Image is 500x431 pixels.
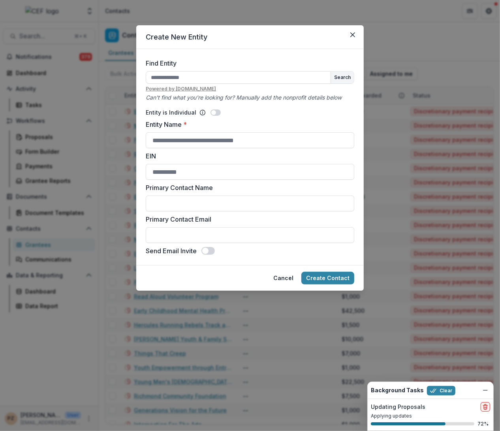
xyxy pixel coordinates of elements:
label: EIN [146,151,350,161]
button: Clear [427,386,455,395]
p: Entity is Individual [146,108,196,117]
button: Close [346,28,359,41]
u: Powered by [146,85,354,92]
button: Search [331,72,354,83]
label: Find Entity [146,58,350,68]
header: Create New Entity [136,25,364,49]
button: delete [481,402,490,412]
label: Entity Name [146,120,350,129]
button: Dismiss [481,386,490,395]
i: Can't find what you're looking for? Manually add the nonprofit details below [146,94,342,101]
p: Applying updates [371,412,490,420]
h2: Updating Proposals [371,404,425,410]
a: [DOMAIN_NAME] [176,86,216,92]
label: Send Email Invite [146,246,197,256]
button: Create Contact [301,272,354,284]
label: Primary Contact Name [146,183,350,192]
label: Primary Contact Email [146,215,350,224]
button: Cancel [269,272,298,284]
p: 72 % [477,420,490,427]
h2: Background Tasks [371,387,424,394]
